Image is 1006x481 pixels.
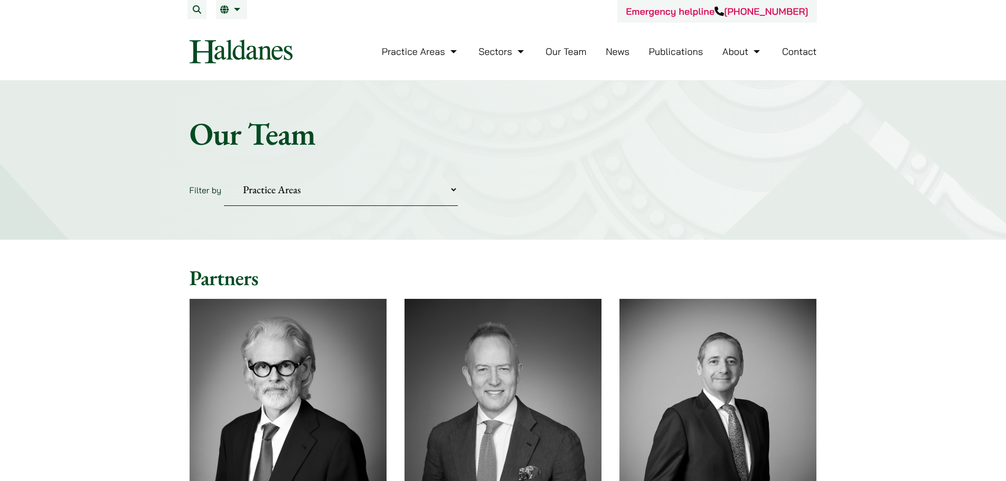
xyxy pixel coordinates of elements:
a: Publications [649,45,703,58]
a: Practice Areas [382,45,459,58]
a: About [722,45,763,58]
a: Sectors [478,45,526,58]
img: Logo of Haldanes [190,40,293,63]
a: Contact [782,45,817,58]
a: News [606,45,629,58]
a: Emergency helpline[PHONE_NUMBER] [626,5,808,17]
label: Filter by [190,185,222,195]
h1: Our Team [190,115,817,153]
a: Our Team [546,45,586,58]
a: EN [220,5,243,14]
h2: Partners [190,265,817,290]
